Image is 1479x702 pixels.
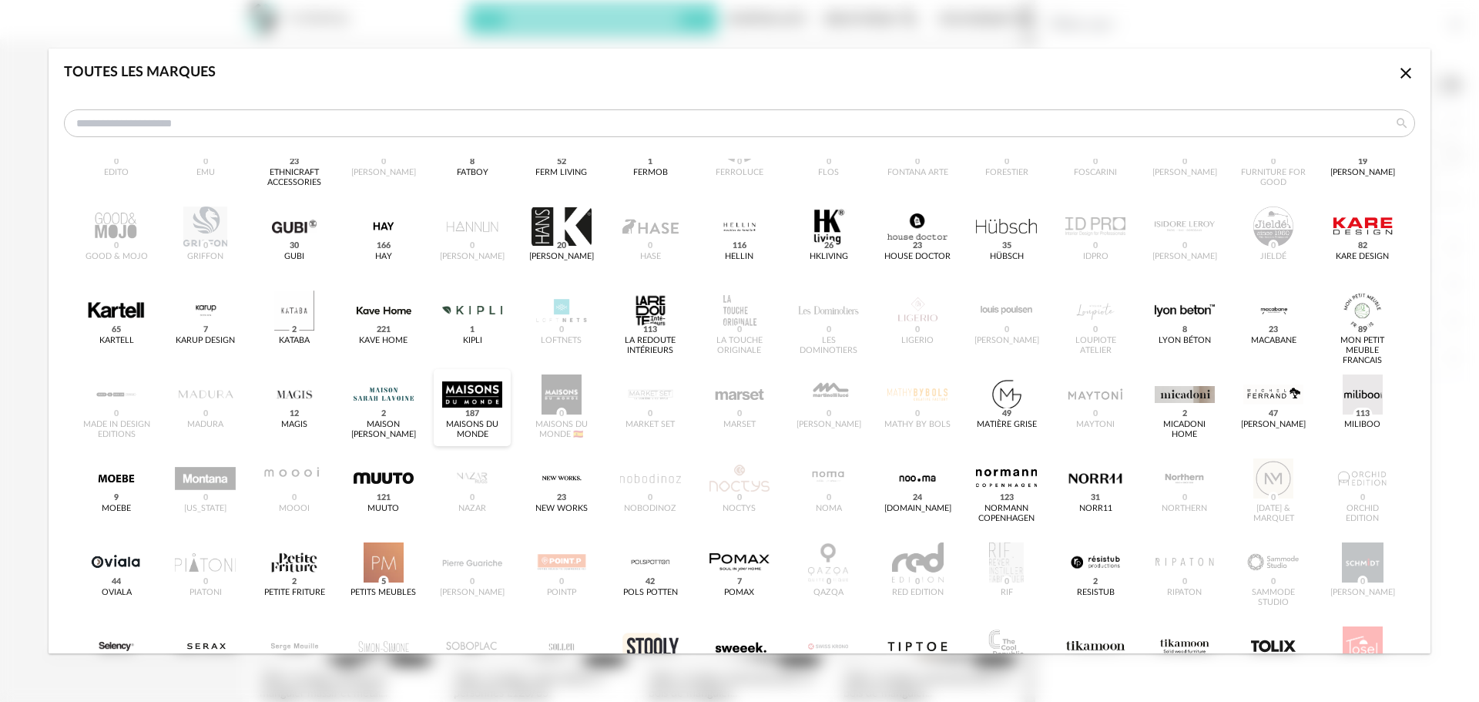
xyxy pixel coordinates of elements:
span: 23 [911,240,925,252]
div: Hkliving [810,252,848,262]
span: 2 [1091,576,1101,588]
span: 2 [290,324,300,336]
span: 116 [729,240,749,252]
span: 1 [468,324,478,336]
span: 9 [112,492,122,504]
div: Miliboo [1344,420,1380,430]
span: 12 [287,408,302,420]
div: Hellin [725,252,753,262]
span: 65 [109,324,124,336]
div: Kare Design [1336,252,1389,262]
div: Kave Home [359,336,407,346]
span: 23 [287,156,302,168]
span: 2 [378,408,388,420]
div: House Doctor [884,252,951,262]
div: dialog [49,49,1430,653]
div: Fermob [633,168,668,178]
span: 24 [911,492,925,504]
span: 123 [997,492,1016,504]
div: Petite Friture [264,588,325,598]
div: Toutes les marques [64,64,216,82]
span: 52 [554,156,568,168]
span: 47 [1266,408,1281,420]
div: Lyon Béton [1159,336,1211,346]
div: Fatboy [457,168,488,178]
span: 49 [999,408,1014,420]
span: 20 [554,240,568,252]
div: Norr11 [1079,504,1112,514]
div: Karup Design [176,336,235,346]
div: Kartell [99,336,134,346]
span: 166 [374,240,393,252]
div: [PERSON_NAME] [1330,168,1395,178]
div: Resistub [1077,588,1115,598]
span: 8 [468,156,478,168]
div: Matière Grise [977,420,1037,430]
span: 5 [378,576,388,588]
span: 113 [641,324,660,336]
span: 7 [734,576,744,588]
div: MON PETIT MEUBLE FRANCAIS [1329,336,1396,366]
span: 2 [1179,408,1189,420]
div: Pols Potten [623,588,678,598]
span: 89 [1355,324,1370,336]
div: Pomax [724,588,754,598]
span: 44 [109,576,124,588]
span: 23 [1266,324,1281,336]
div: La Redoute intérieurs [617,336,684,356]
div: HAY [375,252,392,262]
span: 1 [646,156,656,168]
div: Ethnicraft Accessories [261,168,328,188]
div: Maisons du Monde [439,420,506,440]
span: Close icon [1397,66,1415,80]
div: Magis [281,420,307,430]
div: [PERSON_NAME] [529,252,594,262]
div: Hübsch [990,252,1024,262]
span: 113 [1353,408,1372,420]
span: 8 [1179,324,1189,336]
div: [DOMAIN_NAME] [884,504,951,514]
span: 187 [463,408,482,420]
div: Kataba [279,336,310,346]
div: Ferm Living [535,168,587,178]
span: 82 [1355,240,1370,252]
div: Kipli [463,336,482,346]
span: 30 [287,240,302,252]
span: 7 [200,324,210,336]
span: 221 [374,324,393,336]
span: 2 [290,576,300,588]
div: Maison [PERSON_NAME] [350,420,417,440]
span: 31 [1088,492,1103,504]
div: Gubi [284,252,304,262]
span: 26 [821,240,836,252]
div: Normann Copenhagen [973,504,1040,524]
div: Petits meubles [350,588,416,598]
div: Moebe [102,504,131,514]
div: MACABANE [1251,336,1296,346]
span: 121 [374,492,393,504]
div: [PERSON_NAME] [1241,420,1306,430]
div: Oviala [102,588,132,598]
div: Muuto [367,504,399,514]
div: Micadoni Home [1151,420,1218,440]
span: 35 [999,240,1014,252]
div: New Works [535,504,588,514]
span: 23 [554,492,568,504]
span: 19 [1355,156,1370,168]
span: 42 [643,576,658,588]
